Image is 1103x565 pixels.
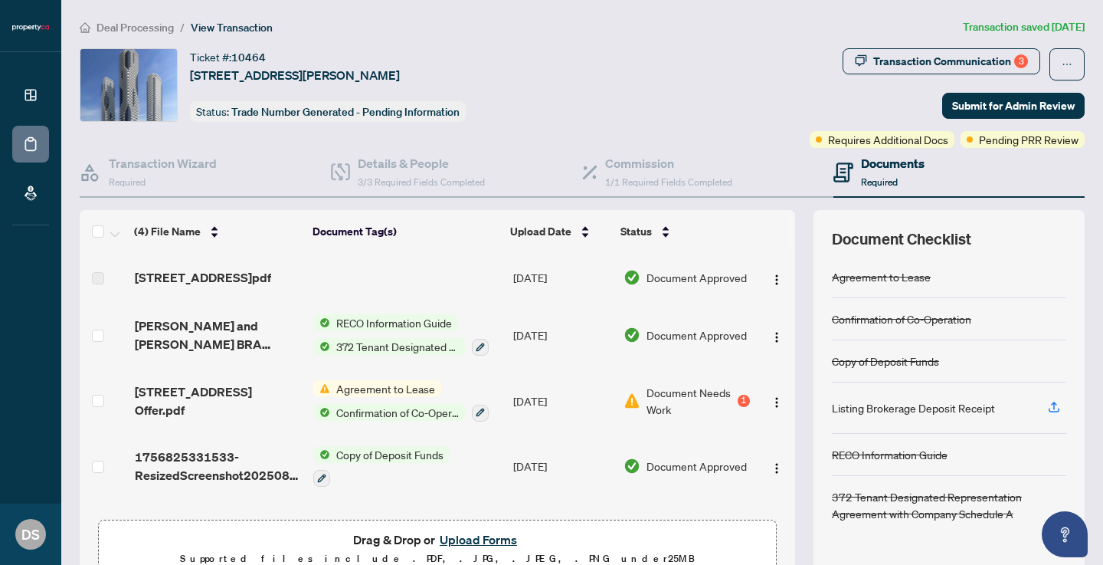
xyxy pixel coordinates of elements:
span: Requires Additional Docs [828,131,948,148]
img: Status Icon [313,404,330,421]
div: RECO Information Guide [832,446,948,463]
div: Listing Brokerage Deposit Receipt [832,399,995,416]
div: Ticket #: [190,48,266,66]
span: 10464 [231,51,266,64]
button: Logo [764,389,789,413]
img: Status Icon [313,314,330,331]
article: Transaction saved [DATE] [963,18,1085,36]
button: Logo [764,265,789,290]
span: RECO Information Guide [330,314,458,331]
span: [STREET_ADDRESS]pdf [135,268,271,287]
img: Status Icon [313,380,330,397]
span: (4) File Name [134,223,201,240]
button: Submit for Admin Review [942,93,1085,119]
img: Logo [771,331,783,343]
span: Agreement to Lease [330,380,441,397]
button: Open asap [1042,511,1088,557]
button: Transaction Communication3 [843,48,1040,74]
img: Document Status [624,327,640,343]
div: 1 [738,395,750,407]
span: Upload Date [510,223,571,240]
div: Copy of Deposit Funds [832,353,939,370]
span: Document Checklist [832,228,971,250]
div: Confirmation of Co-Operation [832,310,971,327]
h4: Commission [605,154,732,172]
span: home [80,22,90,33]
img: Document Status [624,393,640,409]
span: Document Approved [646,458,747,475]
span: 1756825331533-ResizedScreenshot20250830122705WhatsApp.jpeg [135,448,302,485]
span: Pending PRR Review [979,131,1078,148]
span: [STREET_ADDRESS] Offer.pdf [135,383,302,419]
img: Document Status [624,269,640,286]
span: View Transaction [191,21,273,34]
th: Status [614,210,751,253]
span: [STREET_ADDRESS][PERSON_NAME] [190,66,400,84]
span: [PERSON_NAME] and [PERSON_NAME] BRA TDRA.pdf [135,317,302,353]
h4: Documents [861,154,925,172]
img: IMG-N12340048_1.jpg [80,49,177,121]
span: Document Approved [646,327,747,343]
span: Required [109,176,146,188]
td: [DATE] [507,253,617,302]
div: Agreement to Lease [832,268,931,285]
span: Drag & Drop or [353,530,522,550]
img: Document Status [624,458,640,475]
span: DS [21,524,40,545]
li: / [180,18,185,36]
span: Status [620,223,652,240]
span: 1/1 Required Fields Completed [605,176,732,188]
button: Status IconAgreement to LeaseStatus IconConfirmation of Co-Operation [313,380,489,422]
span: 372 Tenant Designated Representation Agreement with Company Schedule A [330,338,466,355]
img: Status Icon [313,338,330,355]
button: Logo [764,454,789,478]
button: Logo [764,323,789,347]
span: Deal Processing [97,21,174,34]
span: Confirmation of Co-Operation [330,404,466,421]
span: Submit for Admin Review [952,94,1075,118]
span: ellipsis [1062,59,1072,70]
button: Status IconRECO Information GuideStatus Icon372 Tenant Designated Representation Agreement with C... [313,314,489,356]
img: Logo [771,274,783,286]
h4: Transaction Wizard [109,154,217,172]
span: Document Needs Work [646,384,735,418]
span: 3/3 Required Fields Completed [358,176,485,188]
td: [DATE] [507,302,617,368]
th: Document Tag(s) [306,210,505,253]
span: Document Approved [646,269,747,286]
th: Upload Date [504,210,614,253]
div: 372 Tenant Designated Representation Agreement with Company Schedule A [832,488,1066,522]
img: Status Icon [313,446,330,463]
div: Transaction Communication [873,49,1028,74]
td: [DATE] [507,434,617,500]
div: Status: [190,101,466,122]
h4: Details & People [358,154,485,172]
span: Required [861,176,898,188]
img: logo [12,23,49,32]
td: [DATE] [507,368,617,434]
span: Trade Number Generated - Pending Information [231,105,460,119]
div: 3 [1014,54,1028,68]
button: Upload Forms [435,530,522,550]
img: Logo [771,396,783,409]
button: Status IconCopy of Deposit Funds [313,446,450,488]
th: (4) File Name [128,210,306,253]
img: Logo [771,462,783,475]
span: Copy of Deposit Funds [330,446,450,463]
